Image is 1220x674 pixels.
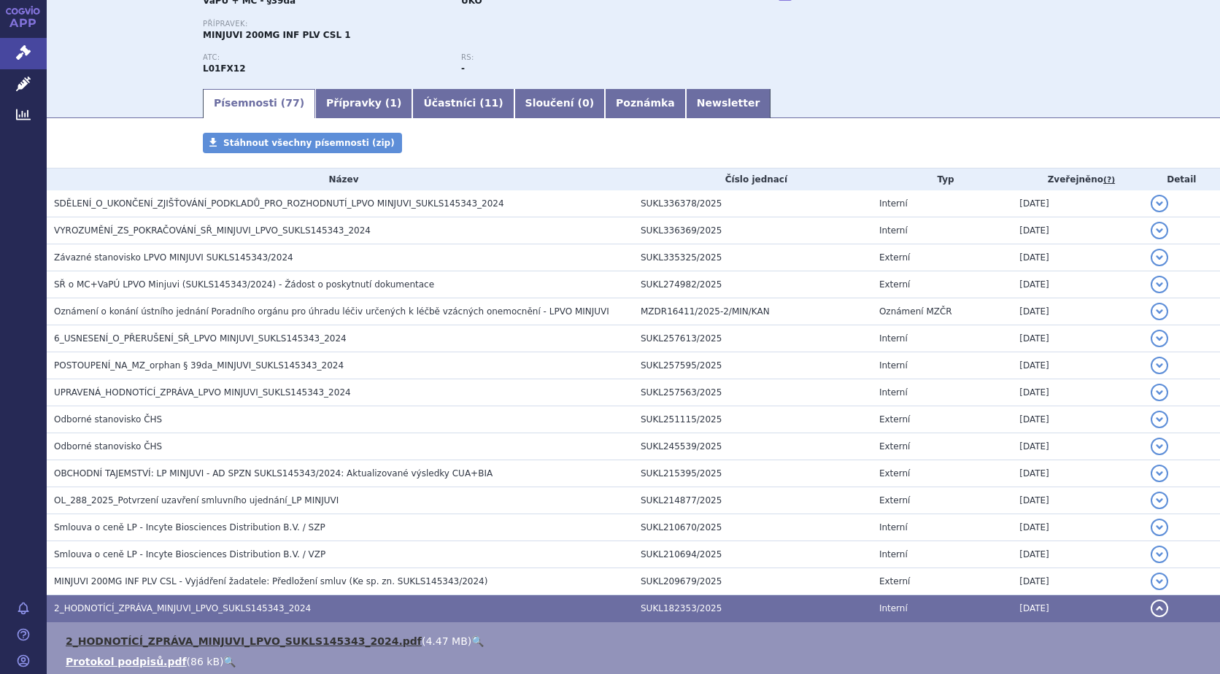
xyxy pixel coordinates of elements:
span: VYROZUMĚNÍ_ZS_POKRAČOVÁNÍ_SŘ_MINJUVI_LPVO_SUKLS145343_2024 [54,225,371,236]
td: SUKL209679/2025 [633,568,872,595]
button: detail [1151,249,1168,266]
button: detail [1151,465,1168,482]
span: Interní [879,549,908,559]
td: SUKL210694/2025 [633,541,872,568]
td: MZDR16411/2025-2/MIN/KAN [633,298,872,325]
td: [DATE] [1012,460,1143,487]
strong: TAFASITAMAB [203,63,246,74]
span: Interní [879,603,908,613]
td: [DATE] [1012,352,1143,379]
span: 11 [484,97,498,109]
span: Odborné stanovisko ČHS [54,441,162,452]
button: detail [1151,492,1168,509]
button: detail [1151,195,1168,212]
span: Externí [879,495,910,505]
span: Externí [879,414,910,425]
span: 0 [582,97,590,109]
span: 4.47 MB [425,635,467,647]
td: [DATE] [1012,487,1143,514]
span: Externí [879,576,910,586]
abbr: (?) [1103,175,1115,185]
a: Písemnosti (77) [203,89,315,118]
td: [DATE] [1012,217,1143,244]
a: Přípravky (1) [315,89,412,118]
button: detail [1151,222,1168,239]
button: detail [1151,357,1168,374]
td: SUKL257595/2025 [633,352,872,379]
button: detail [1151,573,1168,590]
a: 🔍 [471,635,484,647]
td: SUKL215395/2025 [633,460,872,487]
span: POSTOUPENÍ_NA_MZ_orphan § 39da_MINJUVI_SUKLS145343_2024 [54,360,344,371]
span: Interní [879,387,908,398]
span: 1 [390,97,397,109]
td: [DATE] [1012,568,1143,595]
th: Číslo jednací [633,168,872,190]
span: Externí [879,279,910,290]
td: SUKL251115/2025 [633,406,872,433]
span: Smlouva o ceně LP - Incyte Biosciences Distribution B.V. / VZP [54,549,325,559]
li: ( ) [66,654,1205,669]
td: SUKL210670/2025 [633,514,872,541]
span: Smlouva o ceně LP - Incyte Biosciences Distribution B.V. / SZP [54,522,325,532]
button: detail [1151,546,1168,563]
strong: - [461,63,465,74]
td: SUKL245539/2025 [633,433,872,460]
span: OL_288_2025_Potvrzení uzavření smluvního ujednání_LP MINJUVI [54,495,339,505]
button: detail [1151,600,1168,617]
td: [DATE] [1012,244,1143,271]
span: Oznámení o konání ústního jednání Poradního orgánu pro úhradu léčiv určených k léčbě vzácných one... [54,306,609,317]
th: Detail [1143,168,1220,190]
span: 6_USNESENÍ_O_PŘERUŠENÍ_SŘ_LPVO MINJUVI_SUKLS145343_2024 [54,333,347,344]
p: ATC: [203,53,447,62]
span: Interní [879,198,908,209]
td: SUKL336369/2025 [633,217,872,244]
th: Zveřejněno [1012,168,1143,190]
span: 77 [285,97,299,109]
span: 86 kB [190,656,220,667]
td: [DATE] [1012,406,1143,433]
td: [DATE] [1012,514,1143,541]
td: SUKL274982/2025 [633,271,872,298]
span: 2_HODNOTÍCÍ_ZPRÁVA_MINJUVI_LPVO_SUKLS145343_2024 [54,603,311,613]
td: [DATE] [1012,271,1143,298]
a: 2_HODNOTÍCÍ_ZPRÁVA_MINJUVI_LPVO_SUKLS145343_2024.pdf [66,635,422,647]
a: Účastníci (11) [412,89,514,118]
a: Sloučení (0) [514,89,605,118]
button: detail [1151,303,1168,320]
a: Newsletter [686,89,771,118]
p: Přípravek: [203,20,719,28]
li: ( ) [66,634,1205,648]
td: [DATE] [1012,379,1143,406]
span: Stáhnout všechny písemnosti (zip) [223,138,395,148]
td: [DATE] [1012,325,1143,352]
td: SUKL214877/2025 [633,487,872,514]
td: [DATE] [1012,541,1143,568]
span: SDĚLENÍ_O_UKONČENÍ_ZJIŠŤOVÁNÍ_PODKLADŮ_PRO_ROZHODNUTÍ_LPVO MINJUVI_SUKLS145343_2024 [54,198,504,209]
th: Typ [872,168,1012,190]
a: Protokol podpisů.pdf [66,656,187,667]
button: detail [1151,438,1168,455]
td: [DATE] [1012,190,1143,217]
a: Stáhnout všechny písemnosti (zip) [203,133,402,153]
button: detail [1151,411,1168,428]
th: Název [47,168,633,190]
span: Interní [879,333,908,344]
td: SUKL257613/2025 [633,325,872,352]
span: Externí [879,441,910,452]
td: [DATE] [1012,595,1143,622]
span: Externí [879,468,910,479]
a: 🔍 [223,656,236,667]
span: Odborné stanovisko ČHS [54,414,162,425]
button: detail [1151,519,1168,536]
span: Interní [879,225,908,236]
td: SUKL182353/2025 [633,595,872,622]
span: Oznámení MZČR [879,306,952,317]
td: SUKL257563/2025 [633,379,872,406]
button: detail [1151,276,1168,293]
span: Interní [879,522,908,532]
a: Poznámka [605,89,686,118]
td: SUKL335325/2025 [633,244,872,271]
span: Závazné stanovisko LPVO MINJUVI SUKLS145343/2024 [54,252,293,263]
td: [DATE] [1012,298,1143,325]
